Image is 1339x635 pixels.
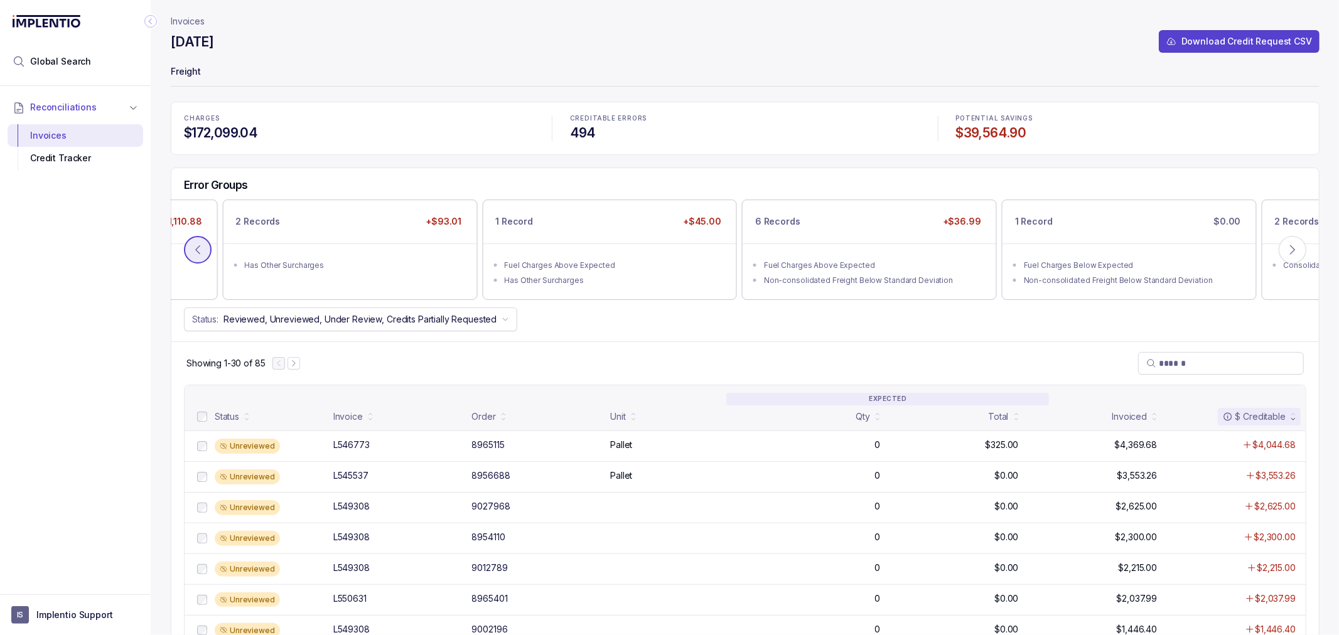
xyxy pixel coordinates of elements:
[186,357,265,370] div: Remaining page entries
[874,592,880,605] p: 0
[215,531,280,546] div: Unreviewed
[472,592,508,605] div: 8965401
[1159,30,1320,53] button: Download Credit Request CSV
[184,178,248,192] h5: Error Groups
[472,439,505,451] div: 8965115
[874,531,880,543] p: 0
[874,562,880,574] p: 0
[197,412,207,422] input: checkbox-checkbox
[1223,410,1286,423] div: $ Creditable
[333,410,363,423] div: Invoice
[1117,469,1158,482] p: $3,553.26
[610,410,625,423] div: Unit
[244,259,463,272] div: Has Other Surcharges
[570,124,920,142] h4: 494
[171,15,205,28] a: Invoices
[1256,469,1296,482] p: $3,553.26
[36,609,113,621] p: Implentio Support
[764,274,982,287] div: Non-consolidated Freight Below Standard Deviation
[956,124,1306,142] h4: $39,564.90
[610,469,632,482] p: Pallet
[171,60,1320,85] p: Freight
[1211,213,1243,230] p: $0.00
[472,469,510,482] div: 8956688
[472,562,508,574] div: 9012789
[30,101,97,114] span: Reconciliations
[956,115,1306,122] p: POTENTIAL SAVINGS
[1015,215,1053,228] p: 1 Record
[1115,439,1158,451] p: $4,369.68
[504,259,723,272] div: Fuel Charges Above Expected
[1257,562,1296,574] p: $2,215.00
[472,410,496,423] div: Order
[333,469,368,482] div: L545537
[472,531,505,543] div: 8954110
[215,469,280,484] div: Unreviewed
[8,122,143,173] div: Reconciliations
[197,441,207,451] input: checkbox-checkbox
[994,500,1018,513] p: $0.00
[874,469,880,482] p: 0
[288,357,300,370] button: Next Page
[1116,500,1158,513] p: $2,625.00
[1119,562,1158,574] p: $2,215.00
[197,564,207,574] input: checkbox-checkbox
[197,595,207,605] input: checkbox-checkbox
[1254,531,1296,543] p: $2,300.00
[197,533,207,543] input: checkbox-checkbox
[11,606,139,624] button: User initialsImplentio Support
[726,393,1049,405] p: EXPECTED
[333,531,370,543] div: L549308
[423,213,464,230] p: +$93.01
[171,15,205,28] nav: breadcrumb
[856,410,870,423] div: Qty
[570,115,920,122] p: CREDITABLE ERRORS
[184,115,534,122] p: CHARGES
[333,562,370,574] div: L549308
[333,500,370,513] div: L549308
[184,124,534,142] h4: $172,099.04
[192,313,218,326] p: Status:
[143,14,158,29] div: Collapse Icon
[940,213,984,230] p: +$36.99
[11,606,29,624] span: User initials
[680,213,724,230] p: +$45.00
[215,410,239,423] div: Status
[215,562,280,577] div: Unreviewed
[223,313,497,326] p: Reviewed, Unreviewed, Under Review, Credits Partially Requested
[1275,215,1320,228] p: 2 Records
[235,215,280,228] p: 2 Records
[994,531,1018,543] p: $0.00
[1117,592,1158,605] p: $2,037.99
[610,439,632,451] p: Pallet
[495,215,533,228] p: 1 Record
[874,500,880,513] p: 0
[8,93,143,121] button: Reconciliations
[994,592,1018,605] p: $0.00
[994,469,1018,482] p: $0.00
[1255,592,1296,605] p: $2,037.99
[874,439,880,451] p: 0
[1181,35,1312,48] p: Download Credit Request CSV
[30,55,91,68] span: Global Search
[186,357,265,370] p: Showing 1-30 of 85
[184,307,517,331] button: Status:Reviewed, Unreviewed, Under Review, Credits Partially Requested
[1112,410,1147,423] div: Invoiced
[333,439,370,451] div: L546773
[472,500,510,513] div: 9027968
[333,592,367,605] div: L550631
[1116,531,1158,543] p: $2,300.00
[1252,439,1296,451] p: $4,044.68
[764,259,982,272] div: Fuel Charges Above Expected
[755,215,800,228] p: 6 Records
[18,147,133,169] div: Credit Tracker
[504,274,723,287] div: Has Other Surcharges
[994,562,1018,574] p: $0.00
[1254,500,1296,513] p: $2,625.00
[988,410,1008,423] div: Total
[215,439,280,454] div: Unreviewed
[215,500,280,515] div: Unreviewed
[171,33,213,51] h4: [DATE]
[215,592,280,607] div: Unreviewed
[18,124,133,147] div: Invoices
